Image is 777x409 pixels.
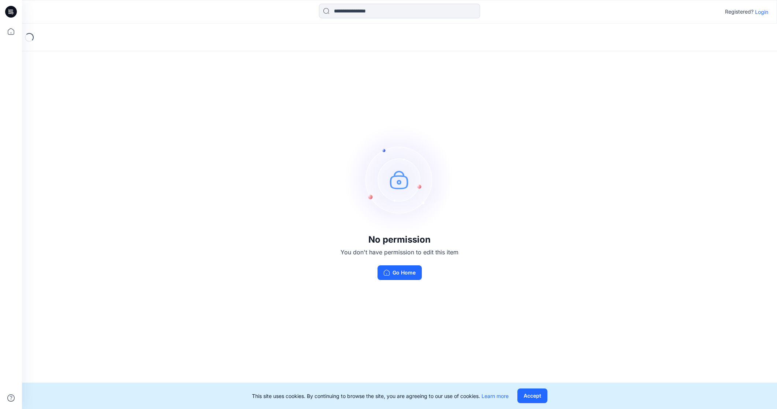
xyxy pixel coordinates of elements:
a: Learn more [482,393,509,399]
img: no-perm.svg [345,125,454,235]
p: Registered? [725,7,754,16]
button: Accept [517,388,547,403]
p: Login [755,8,768,16]
p: This site uses cookies. By continuing to browse the site, you are agreeing to our use of cookies. [252,392,509,400]
p: You don't have permission to edit this item [341,248,458,257]
h3: No permission [341,235,458,245]
button: Go Home [378,265,422,280]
